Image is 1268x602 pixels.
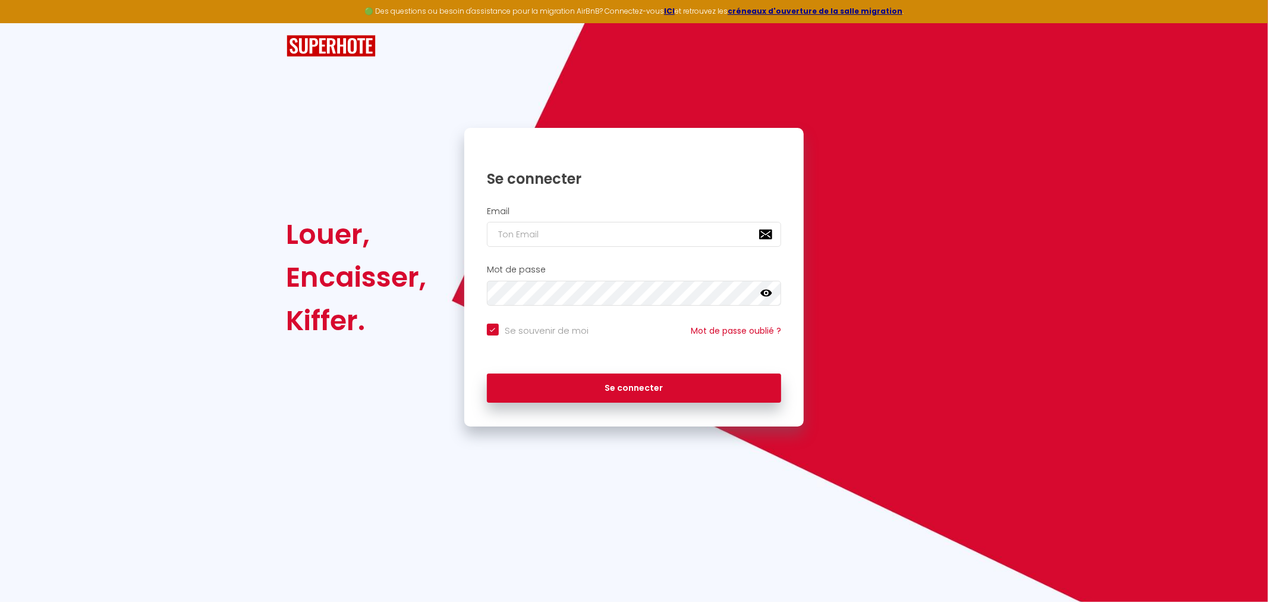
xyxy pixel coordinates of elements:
a: ICI [664,6,675,16]
a: créneaux d'ouverture de la salle migration [728,6,902,16]
button: Se connecter [487,374,782,403]
a: Mot de passe oublié ? [691,325,781,337]
h2: Mot de passe [487,265,782,275]
h1: Se connecter [487,170,782,188]
div: Encaisser, [287,256,427,299]
div: Kiffer. [287,299,427,342]
div: Louer, [287,213,427,256]
input: Ton Email [487,222,782,247]
h2: Email [487,206,782,217]
img: SuperHote logo [287,35,376,57]
button: Ouvrir le widget de chat LiveChat [10,5,45,40]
